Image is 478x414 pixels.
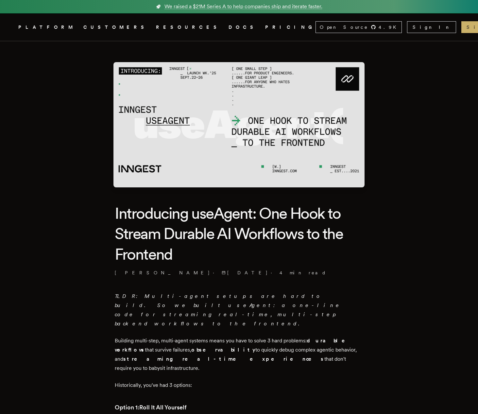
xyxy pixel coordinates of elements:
strong: streaming real-time experiences [123,356,324,362]
img: Featured image for Introducing useAgent: One Hook to Stream Durable AI Workflows to the Frontend ... [113,62,365,187]
a: PRICING [265,23,316,31]
em: TLDR: Multi-agent setups are hard to build. So we built useAgent: a one-line code for streaming r... [115,293,342,327]
span: Open Source [320,24,368,30]
p: Historically, you've had 3 options: [115,381,363,390]
p: · · [115,269,363,276]
strong: Roll It All Yourself [139,404,187,411]
a: Sign In [407,21,456,33]
a: DOCS [229,23,257,31]
span: [DATE] [222,269,268,276]
a: CUSTOMERS [83,23,148,31]
h1: Introducing useAgent: One Hook to Stream Durable AI Workflows to the Frontend [115,203,363,264]
h3: Option 1: [115,403,363,412]
strong: observability [191,347,255,353]
a: [PERSON_NAME] [115,269,210,276]
p: Building multi-step, multi-agent systems means you have to solve 3 hard problems: that survive fa... [115,336,363,373]
button: RESOURCES [156,23,221,31]
span: We raised a $21M Series A to help companies ship and iterate faster. [164,3,322,10]
span: 4.9 K [379,24,400,30]
span: 4 min read [280,269,326,276]
button: PLATFORM [18,23,76,31]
